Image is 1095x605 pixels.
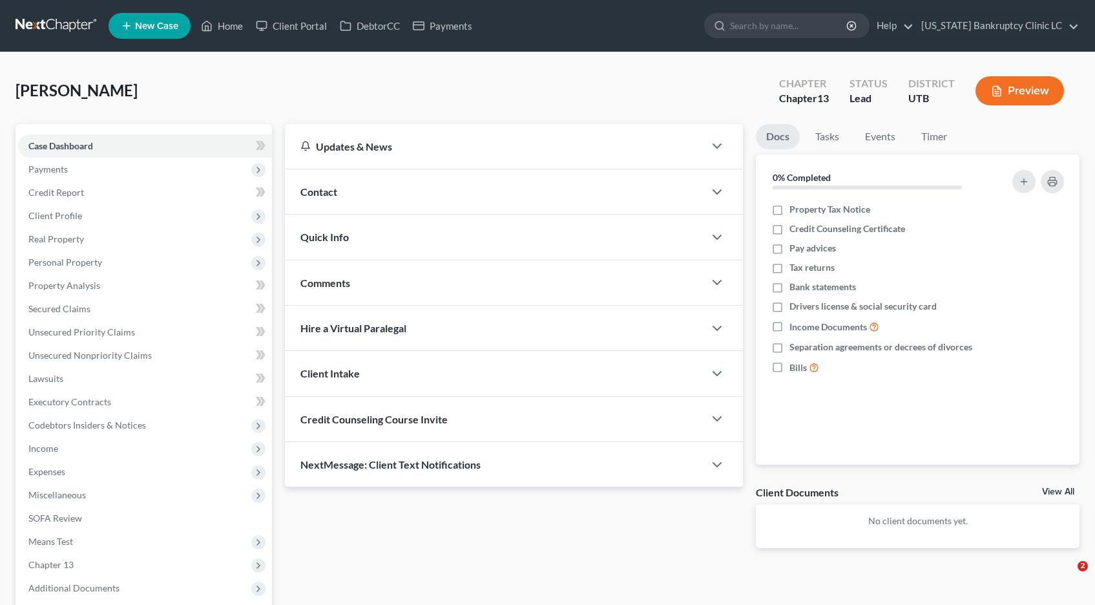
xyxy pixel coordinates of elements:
input: Search by name... [730,14,848,37]
a: Docs [756,124,800,149]
span: Secured Claims [28,303,90,314]
div: Lead [850,91,888,106]
span: Unsecured Priority Claims [28,326,135,337]
strong: 0% Completed [773,172,831,183]
span: Tax returns [789,261,835,274]
span: Property Tax Notice [789,203,870,216]
button: Preview [975,76,1064,105]
a: Unsecured Nonpriority Claims [18,344,272,367]
span: Personal Property [28,257,102,268]
div: Client Documents [756,485,839,499]
div: District [908,76,955,91]
span: Drivers license & social security card [789,300,937,313]
a: Home [194,14,249,37]
span: Income [28,443,58,454]
iframe: Intercom live chat [1051,561,1082,592]
a: Tasks [805,124,850,149]
span: Means Test [28,536,73,547]
a: Credit Report [18,181,272,204]
a: Unsecured Priority Claims [18,321,272,344]
span: Hire a Virtual Paralegal [300,322,406,334]
span: Credit Counseling Certificate [789,222,905,235]
a: Lawsuits [18,367,272,390]
span: Comments [300,277,350,289]
span: Credit Report [28,187,84,198]
span: Bills [789,361,807,374]
span: Bank statements [789,281,856,293]
span: Credit Counseling Course Invite [300,413,448,425]
a: Timer [911,124,957,149]
span: Separation agreements or decrees of divorces [789,341,972,354]
a: Case Dashboard [18,134,272,158]
span: Miscellaneous [28,489,86,500]
span: Lawsuits [28,373,63,384]
span: [PERSON_NAME] [16,81,138,100]
div: Status [850,76,888,91]
span: Executory Contracts [28,396,111,407]
a: Executory Contracts [18,390,272,414]
div: UTB [908,91,955,106]
span: Payments [28,164,68,175]
a: Help [870,14,913,37]
div: Chapter [779,91,829,106]
span: Property Analysis [28,280,100,291]
span: Real Property [28,233,84,244]
span: Quick Info [300,231,349,243]
span: Client Intake [300,367,360,379]
span: Income Documents [789,321,867,334]
div: Updates & News [300,140,689,153]
a: [US_STATE] Bankruptcy Clinic LC [915,14,1079,37]
span: Case Dashboard [28,140,93,151]
span: Contact [300,186,337,198]
a: View All [1042,487,1074,496]
span: 2 [1078,561,1088,571]
a: DebtorCC [333,14,406,37]
span: Unsecured Nonpriority Claims [28,350,152,361]
a: Client Portal [249,14,333,37]
span: New Case [135,21,178,31]
a: Events [855,124,906,149]
span: Additional Documents [28,582,120,593]
span: 13 [817,92,829,104]
a: SOFA Review [18,507,272,530]
span: Chapter 13 [28,559,74,570]
a: Property Analysis [18,274,272,297]
a: Payments [406,14,479,37]
span: Client Profile [28,210,82,221]
p: No client documents yet. [766,515,1069,527]
a: Secured Claims [18,297,272,321]
div: Chapter [779,76,829,91]
span: SOFA Review [28,513,82,524]
span: NextMessage: Client Text Notifications [300,458,481,471]
span: Pay advices [789,242,836,255]
span: Codebtors Insiders & Notices [28,419,146,430]
span: Expenses [28,466,65,477]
